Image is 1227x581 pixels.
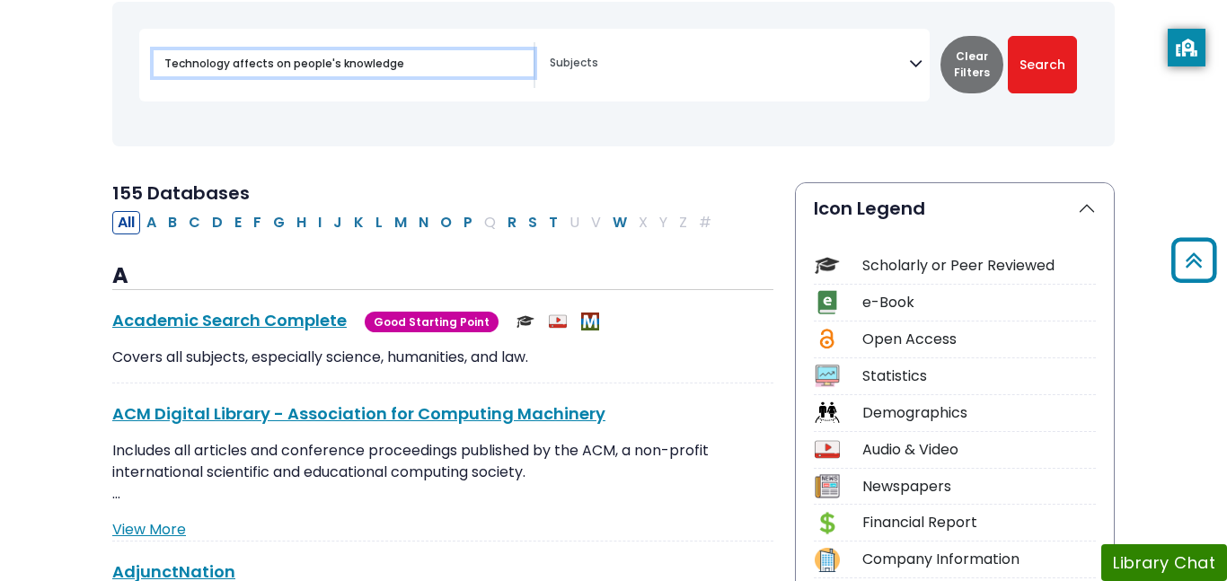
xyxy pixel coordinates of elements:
[815,437,839,462] img: Icon Audio & Video
[112,263,773,290] h3: A
[370,211,388,234] button: Filter Results L
[815,474,839,498] img: Icon Newspapers
[862,549,1096,570] div: Company Information
[112,347,773,368] p: Covers all subjects, especially science, humanities, and law.
[862,329,1096,350] div: Open Access
[112,180,250,206] span: 155 Databases
[862,292,1096,313] div: e-Book
[248,211,267,234] button: Filter Results F
[815,253,839,277] img: Icon Scholarly or Peer Reviewed
[112,211,719,232] div: Alpha-list to filter by first letter of database name
[268,211,290,234] button: Filter Results G
[112,440,773,505] p: Includes all articles and conference proceedings published by the ACM, a non-profit international...
[502,211,522,234] button: Filter Results R
[516,313,534,330] img: Scholarly or Peer Reviewed
[291,211,312,234] button: Filter Results H
[543,211,563,234] button: Filter Results T
[349,211,369,234] button: Filter Results K
[112,211,140,234] button: All
[816,327,838,351] img: Icon Open Access
[607,211,632,234] button: Filter Results W
[862,255,1096,277] div: Scholarly or Peer Reviewed
[1165,245,1223,275] a: Back to Top
[862,512,1096,533] div: Financial Report
[862,365,1096,387] div: Statistics
[207,211,228,234] button: Filter Results D
[183,211,206,234] button: Filter Results C
[229,211,247,234] button: Filter Results E
[435,211,457,234] button: Filter Results O
[112,2,1115,146] nav: Search filters
[112,519,186,540] a: View More
[112,402,605,425] a: ACM Digital Library - Association for Computing Machinery
[313,211,327,234] button: Filter Results I
[1101,544,1227,581] button: Library Chat
[458,211,478,234] button: Filter Results P
[550,57,909,72] textarea: Search
[862,402,1096,424] div: Demographics
[365,312,499,332] span: Good Starting Point
[413,211,434,234] button: Filter Results N
[815,401,839,425] img: Icon Demographics
[862,439,1096,461] div: Audio & Video
[328,211,348,234] button: Filter Results J
[549,313,567,330] img: Audio & Video
[815,511,839,535] img: Icon Financial Report
[815,548,839,572] img: Icon Company Information
[112,309,347,331] a: Academic Search Complete
[581,313,599,330] img: MeL (Michigan electronic Library)
[796,183,1114,233] button: Icon Legend
[154,50,534,76] input: Search database by title or keyword
[862,476,1096,497] div: Newspapers
[1008,36,1077,93] button: Submit for Search Results
[1168,29,1205,66] button: privacy banner
[815,364,839,388] img: Icon Statistics
[141,211,162,234] button: Filter Results A
[940,36,1003,93] button: Clear Filters
[389,211,412,234] button: Filter Results M
[815,290,839,314] img: Icon e-Book
[163,211,182,234] button: Filter Results B
[523,211,543,234] button: Filter Results S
